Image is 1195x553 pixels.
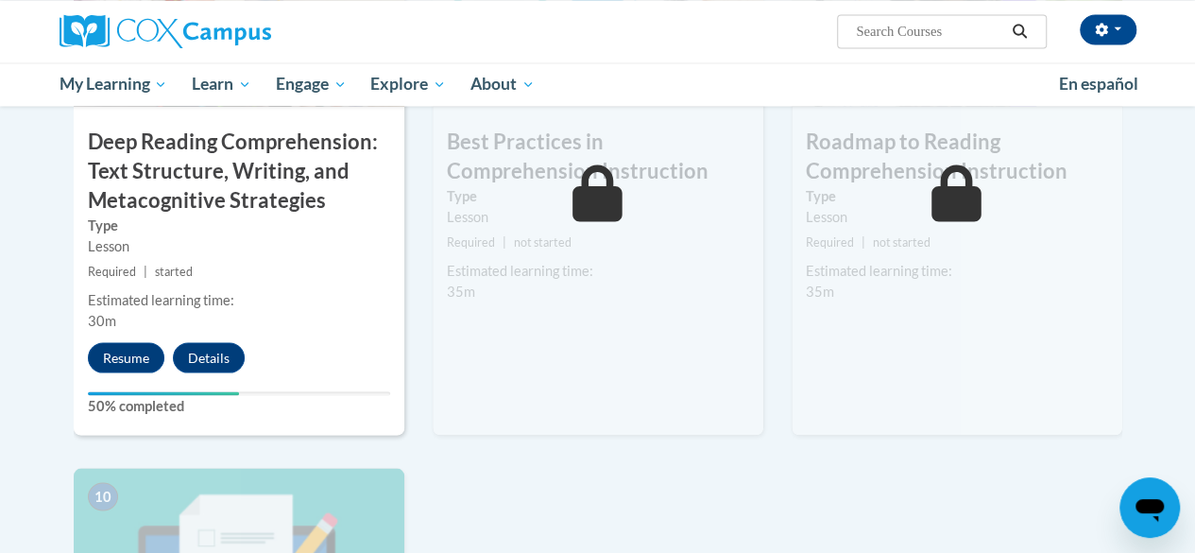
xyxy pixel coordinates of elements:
[873,234,930,249] span: not started
[447,260,749,281] div: Estimated learning time:
[1005,20,1033,43] button: Search
[806,206,1108,227] div: Lesson
[276,73,347,95] span: Engage
[179,62,264,106] a: Learn
[173,342,245,372] button: Details
[806,234,854,249] span: Required
[88,264,136,278] span: Required
[806,283,834,299] span: 35m
[447,234,495,249] span: Required
[45,62,1151,106] div: Main menu
[88,482,118,510] span: 10
[88,289,390,310] div: Estimated learning time:
[447,206,749,227] div: Lesson
[358,62,458,106] a: Explore
[60,14,400,48] a: Cox Campus
[447,185,749,206] label: Type
[458,62,547,106] a: About
[514,234,572,249] span: not started
[1059,74,1138,94] span: En español
[88,342,164,372] button: Resume
[792,127,1122,185] h3: Roadmap to Reading Comprehension Instruction
[1080,14,1136,44] button: Account Settings
[60,14,271,48] img: Cox Campus
[88,215,390,235] label: Type
[862,234,865,249] span: |
[88,235,390,256] div: Lesson
[854,20,1005,43] input: Search Courses
[88,391,239,395] div: Your progress
[192,73,251,95] span: Learn
[503,234,506,249] span: |
[433,127,763,185] h3: Best Practices in Comprehension Instruction
[1119,477,1180,538] iframe: Button to launch messaging window
[88,312,116,328] span: 30m
[470,73,535,95] span: About
[370,73,446,95] span: Explore
[74,127,404,214] h3: Deep Reading Comprehension: Text Structure, Writing, and Metacognitive Strategies
[264,62,359,106] a: Engage
[1047,64,1151,104] a: En español
[806,260,1108,281] div: Estimated learning time:
[47,62,180,106] a: My Learning
[88,395,390,416] label: 50% completed
[447,283,475,299] span: 35m
[155,264,193,278] span: started
[806,185,1108,206] label: Type
[144,264,147,278] span: |
[59,73,167,95] span: My Learning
